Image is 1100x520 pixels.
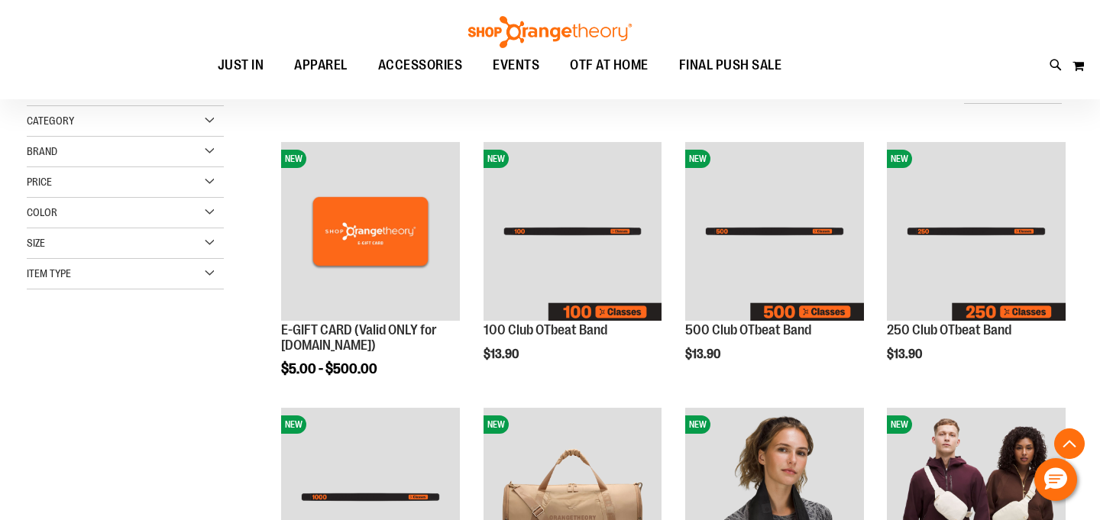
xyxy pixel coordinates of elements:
span: $13.90 [484,347,521,361]
a: EVENTS [477,48,555,83]
span: $5.00 - $500.00 [281,361,377,376]
span: OTF AT HOME [570,48,649,82]
img: Image of 250 Club OTbeat Band [887,142,1066,321]
span: NEW [685,415,710,434]
span: FINAL PUSH SALE [679,48,782,82]
img: Shop Orangetheory [466,16,634,48]
div: product [273,134,467,415]
span: Category [27,115,74,127]
button: Back To Top [1054,428,1085,459]
img: Image of 100 Club OTbeat Band [484,142,662,321]
button: Hello, have a question? Let’s chat. [1034,458,1077,501]
a: OTF AT HOME [555,48,664,83]
span: ACCESSORIES [378,48,463,82]
a: APPAREL [279,48,363,83]
a: Image of 500 Club OTbeat BandNEW [685,142,864,323]
span: $13.90 [685,347,723,361]
span: Size [27,237,45,249]
span: Brand [27,145,57,157]
span: NEW [887,415,912,434]
span: Item Type [27,267,71,279]
span: Price [27,176,52,188]
span: NEW [281,415,306,434]
div: product [879,134,1073,392]
div: product [476,134,670,392]
span: Color [27,206,57,218]
a: FINAL PUSH SALE [664,48,797,83]
span: NEW [685,150,710,168]
a: 250 Club OTbeat Band [887,322,1011,338]
span: NEW [484,415,509,434]
a: Image of 100 Club OTbeat BandNEW [484,142,662,323]
span: NEW [281,150,306,168]
span: EVENTS [493,48,539,82]
a: Image of 250 Club OTbeat BandNEW [887,142,1066,323]
span: NEW [887,150,912,168]
span: JUST IN [218,48,264,82]
span: APPAREL [294,48,348,82]
span: $13.90 [887,347,924,361]
a: 500 Club OTbeat Band [685,322,811,338]
div: product [678,134,872,392]
span: NEW [484,150,509,168]
a: ACCESSORIES [363,48,478,82]
a: E-GIFT CARD (Valid ONLY for [DOMAIN_NAME]) [281,322,437,353]
a: JUST IN [202,48,280,83]
img: Image of 500 Club OTbeat Band [685,142,864,321]
a: 100 Club OTbeat Band [484,322,607,338]
a: E-GIFT CARD (Valid ONLY for ShopOrangetheory.com)NEW [281,142,460,323]
img: E-GIFT CARD (Valid ONLY for ShopOrangetheory.com) [281,142,460,321]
